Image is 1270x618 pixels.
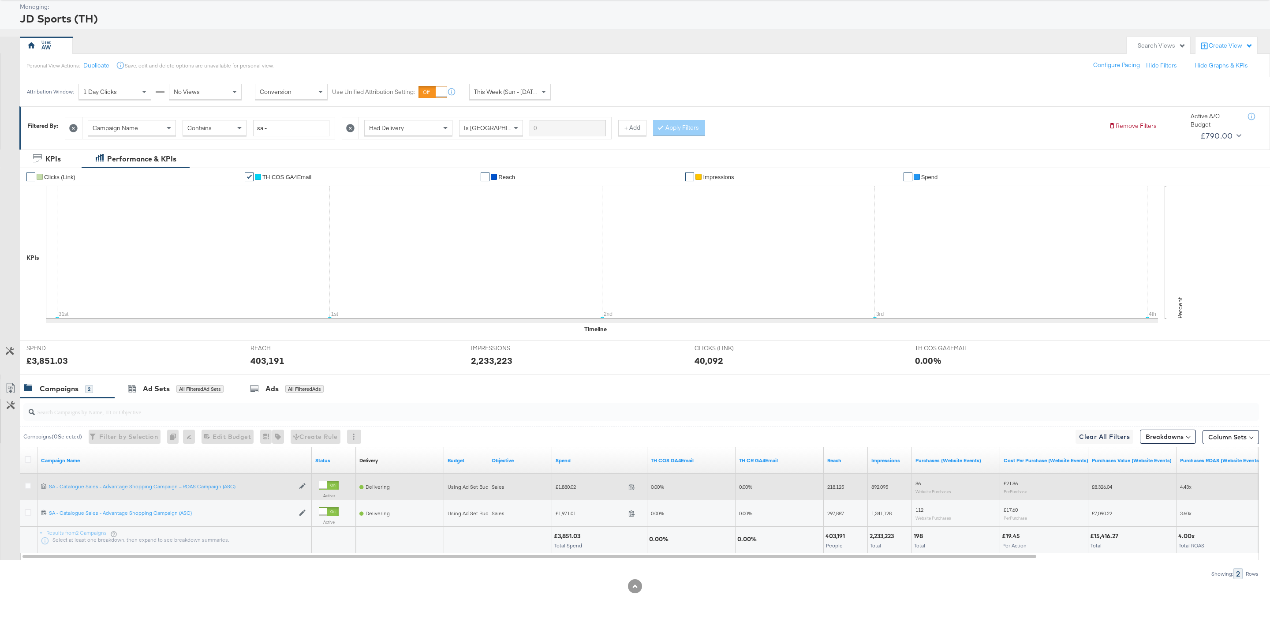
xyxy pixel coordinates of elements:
span: Total [1091,542,1102,549]
div: Personal View Actions: [26,62,80,69]
button: Clear All Filters [1076,430,1133,444]
a: SA - Catalogue Sales - Advantage Shopping Campaign (ASC) [49,509,295,517]
a: Your campaign's objective. [492,457,549,464]
input: Search Campaigns by Name, ID or Objective [35,400,1142,417]
div: 0 [167,430,183,444]
span: Delivering [366,510,390,517]
a: ✔ [26,172,35,181]
div: Delivery [359,457,378,464]
span: Clicks (Link) [44,174,75,180]
span: Total ROAS [1179,542,1204,549]
div: 2 [85,385,93,393]
a: The total value of the purchase actions divided by spend tracked by your Custom Audience pixel on... [1180,457,1261,464]
div: Performance & KPIs [107,154,176,164]
div: 198 [914,532,926,540]
text: Percent [1176,297,1184,318]
span: Reach [498,174,515,180]
div: £3,851.03 [554,532,583,540]
div: AW [41,43,51,52]
span: £8,326.04 [1092,483,1112,490]
span: £21.86 [1004,480,1018,487]
span: £1,880.02 [556,483,625,490]
a: ✔ [904,172,912,181]
span: Spend [921,174,938,180]
span: 4.43x [1180,483,1192,490]
span: IMPRESSIONS [471,344,537,352]
span: TH COS GA4EMAIL [915,344,981,352]
div: 0.00% [915,354,941,367]
button: Hide Filters [1146,61,1177,70]
span: 297,887 [827,510,844,517]
div: £790.00 [1200,129,1233,142]
span: 1 Day Clicks [83,88,117,96]
div: SA - Catalogue Sales - Advantage Shopping Campaign – ROAS Campaign (ASC) [49,483,295,490]
div: 403,191 [825,532,848,540]
span: SPEND [26,344,93,352]
span: Total [914,542,925,549]
span: 3.60x [1180,510,1192,517]
span: Clear All Filters [1079,431,1130,442]
span: Total [870,542,881,549]
span: 1,341,128 [871,510,892,517]
div: Attribution Window: [26,89,74,95]
input: Enter a search term [530,120,606,136]
button: Column Sets [1203,430,1259,444]
div: 40,092 [695,354,723,367]
label: Active [319,519,339,525]
span: 0.00% [739,510,752,517]
a: TH COS GA4Email [651,457,732,464]
div: £19.45 [1002,532,1023,540]
a: Shows the current state of your Ad Campaign. [315,457,352,464]
span: This Week (Sun - [DATE]) [474,88,540,96]
div: Showing: [1211,571,1233,577]
span: Impressions [703,174,734,180]
div: KPIs [45,154,61,164]
a: The number of people your ad was served to. [827,457,864,464]
span: Campaign Name [93,124,138,132]
div: 0.00% [737,535,759,543]
div: All Filtered Ad Sets [176,385,224,393]
span: Had Delivery [369,124,404,132]
div: Filtered By: [27,122,58,130]
a: ✔ [245,172,254,181]
span: 0.00% [651,510,664,517]
span: £7,090.22 [1092,510,1112,517]
a: The number of times a purchase was made tracked by your Custom Audience pixel on your website aft... [915,457,997,464]
div: £3,851.03 [26,354,68,367]
span: Delivering [366,483,390,490]
button: £790.00 [1197,129,1243,143]
sub: Website Purchases [915,489,951,494]
div: Campaigns ( 0 Selected) [23,433,82,441]
div: All Filtered Ads [285,385,324,393]
span: £17.60 [1004,506,1018,513]
span: 112 [915,506,923,513]
span: Total Spend [554,542,582,549]
button: + Add [618,120,646,136]
sub: Per Purchase [1004,515,1027,521]
a: Your campaign name. [41,457,308,464]
div: 4.00x [1178,532,1197,540]
a: ✔ [481,172,489,181]
button: Configure Pacing [1087,57,1146,73]
span: Sales [492,510,504,517]
button: Hide Graphs & KPIs [1195,61,1248,70]
div: Using Ad Set Budget [448,510,497,517]
div: Create View [1209,41,1253,50]
div: Campaigns [40,384,78,394]
div: Ad Sets [143,384,170,394]
div: SA - Catalogue Sales - Advantage Shopping Campaign (ASC) [49,509,295,517]
span: People [826,542,843,549]
a: The number of times your ad was served. On mobile apps an ad is counted as served the first time ... [871,457,908,464]
div: 2 [1233,568,1243,579]
span: CLICKS (LINK) [695,344,761,352]
span: Sales [492,483,504,490]
span: Per Action [1002,542,1027,549]
input: Enter a search term [253,120,329,136]
a: The average cost for each purchase tracked by your Custom Audience pixel on your website after pe... [1004,457,1088,464]
span: Contains [187,124,212,132]
div: Search Views [1138,41,1186,50]
button: Breakdowns [1140,430,1196,444]
div: Save, edit and delete options are unavailable for personal view. [125,62,273,69]
a: Reflects the ability of your Ad Campaign to achieve delivery based on ad states, schedule and bud... [359,457,378,464]
div: Timeline [584,325,607,333]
